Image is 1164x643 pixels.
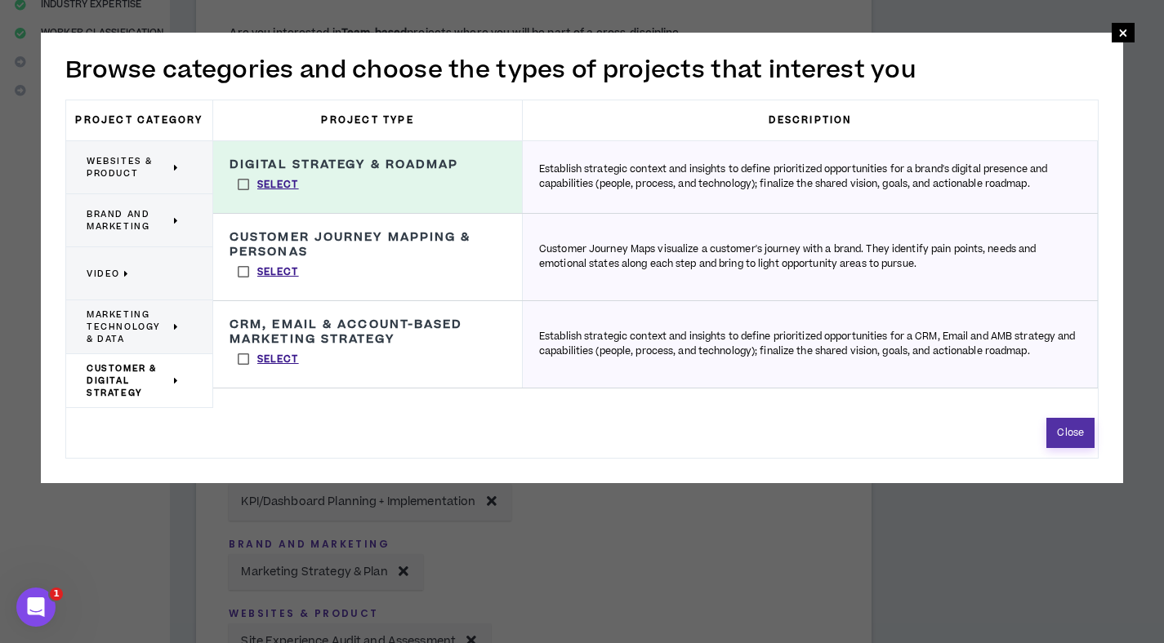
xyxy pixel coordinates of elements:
h2: Browse categories and choose the types of projects that interest you [65,53,1099,87]
h3: Customer Journey Mapping & Personas [230,230,506,259]
h3: Project Type [213,100,523,140]
span: × [1118,23,1128,42]
h3: Description [523,100,1098,140]
p: Select [257,353,299,367]
iframe: Intercom live chat [16,588,56,627]
span: 1 [50,588,63,601]
span: Websites & Product [87,155,170,180]
p: Establish strategic context and insights to define prioritized opportunities for a brand's digita... [539,162,1081,192]
span: Video [87,268,120,280]
button: Close [1046,418,1095,448]
h3: Digital Strategy & Roadmap [230,157,459,172]
span: Customer & Digital Strategy [87,362,170,399]
p: Establish strategic context and insights to define prioritized opportunities for a CRM, Email and... [539,330,1081,359]
span: Marketing Technology & Data [87,308,170,345]
h3: Project Category [66,100,213,140]
p: Select [257,265,299,280]
p: Select [257,178,299,193]
p: Customer Journey Maps visualize a customer's journey with a brand. They identify pain points, nee... [539,242,1081,272]
h3: CRM, Email & Account-Based Marketing Strategy [230,317,506,347]
span: Brand and Marketing [87,208,170,233]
